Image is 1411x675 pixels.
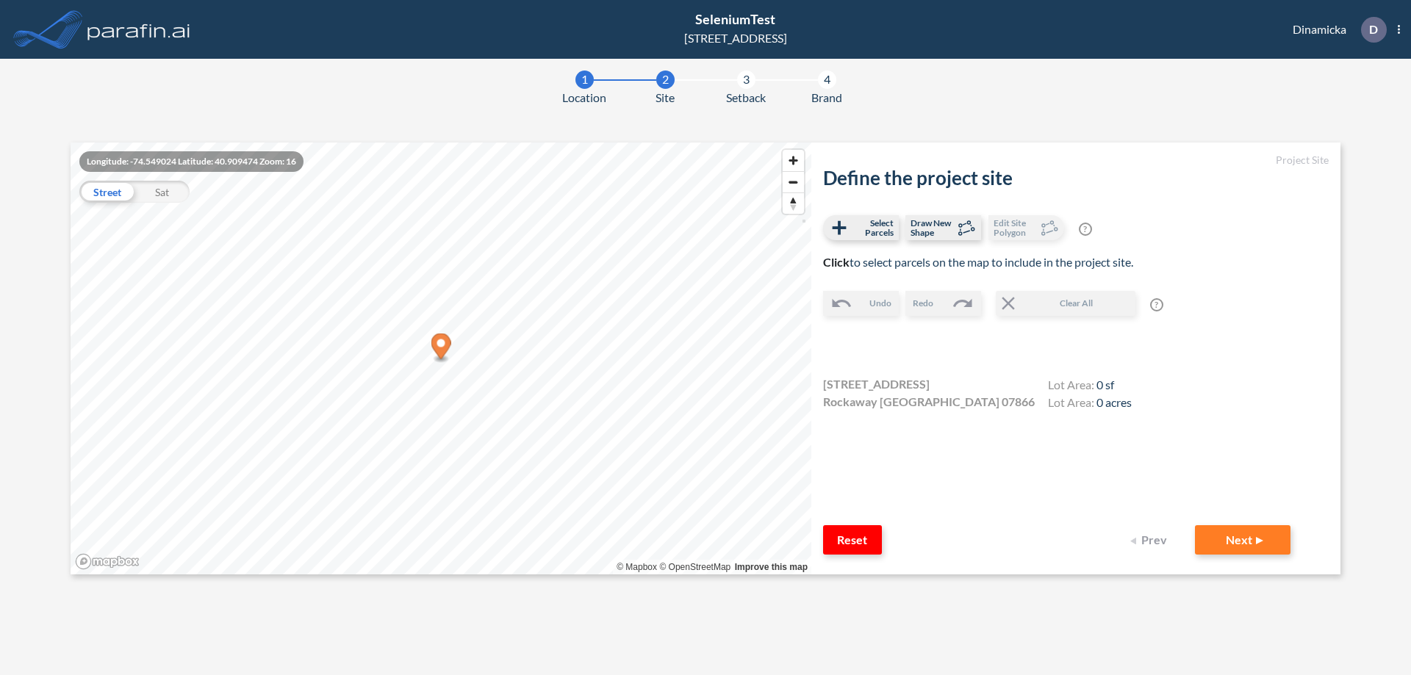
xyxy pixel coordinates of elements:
[1096,395,1132,409] span: 0 acres
[85,15,193,44] img: logo
[783,192,804,214] button: Reset bearing to north
[811,89,842,107] span: Brand
[134,181,190,203] div: Sat
[79,181,134,203] div: Street
[913,297,933,310] span: Redo
[562,89,606,107] span: Location
[684,29,787,47] div: [STREET_ADDRESS]
[823,255,850,269] b: Click
[575,71,594,89] div: 1
[656,71,675,89] div: 2
[659,562,730,572] a: OpenStreetMap
[1369,23,1378,36] p: D
[735,562,808,572] a: Improve this map
[850,218,894,237] span: Select Parcels
[431,333,451,364] div: Map marker
[783,172,804,192] span: Zoom out
[1019,297,1134,310] span: Clear All
[823,154,1329,167] h5: Project Site
[994,218,1037,237] span: Edit Site Polygon
[1048,378,1132,395] h4: Lot Area:
[823,167,1329,189] h2: Define the project site
[1096,378,1114,391] span: 0 sf
[911,218,954,237] span: Draw New Shape
[823,291,899,316] button: Undo
[1079,223,1092,236] span: ?
[75,553,140,570] a: Mapbox homepage
[1195,525,1290,555] button: Next
[818,71,836,89] div: 4
[783,193,804,214] span: Reset bearing to north
[726,89,766,107] span: Setback
[783,150,804,171] button: Zoom in
[823,525,882,555] button: Reset
[1121,525,1180,555] button: Prev
[1150,298,1163,311] span: ?
[656,89,675,107] span: Site
[823,393,1035,411] span: Rockaway [GEOGRAPHIC_DATA] 07866
[869,297,891,310] span: Undo
[823,255,1133,269] span: to select parcels on the map to include in the project site.
[905,291,981,316] button: Redo
[71,142,811,574] canvas: Map
[737,71,755,89] div: 3
[617,562,657,572] a: Mapbox
[783,171,804,192] button: Zoom out
[996,291,1135,316] button: Clear All
[1048,395,1132,413] h4: Lot Area:
[823,375,930,393] span: [STREET_ADDRESS]
[79,151,304,172] div: Longitude: -74.549024 Latitude: 40.909474 Zoom: 16
[695,11,775,27] span: SeleniumTest
[1271,17,1400,43] div: Dinamicka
